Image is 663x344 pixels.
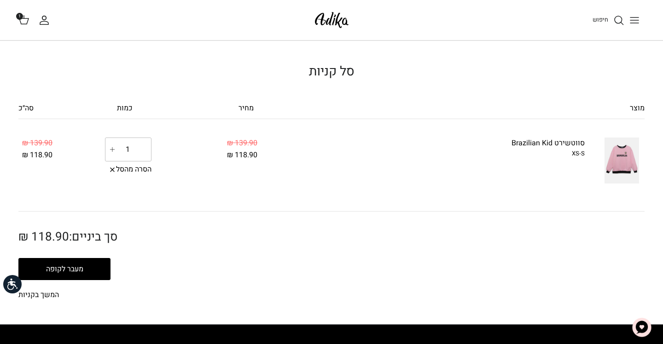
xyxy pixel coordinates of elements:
[227,138,257,149] span: 139.90 ₪
[18,103,87,119] div: סה״כ
[87,103,148,119] div: כמות
[18,289,325,301] a: המשך בקניות
[18,258,110,280] button: מעבר לקופה
[148,103,254,119] div: מחיר
[39,15,53,26] a: החשבון שלי
[18,228,69,246] span: 118.90 ₪
[227,149,257,161] span: 118.90 ₪
[104,143,118,155] a: Increase
[18,230,325,244] h2: סך ביניים:
[628,314,656,341] button: צ'אט
[120,138,135,161] input: כמות
[105,164,151,176] a: הסרה מהסל
[254,103,645,119] div: מוצר
[593,15,624,26] a: חיפוש
[18,64,645,80] h1: סל קניות
[18,14,29,26] a: 1
[624,10,645,30] button: Toggle menu
[512,138,585,149] a: סווטשירט Brazilian Kid
[16,13,23,20] span: 1
[22,149,52,161] span: 118.90 ₪
[593,15,608,24] span: חיפוש
[271,149,585,158] div: XS-S
[22,138,91,149] div: 139.90 ₪
[312,9,351,31] img: Adika IL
